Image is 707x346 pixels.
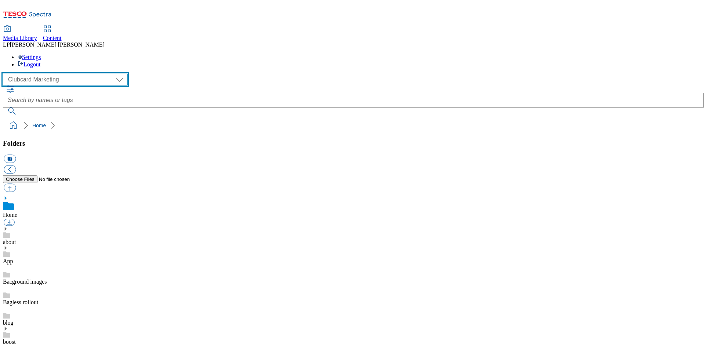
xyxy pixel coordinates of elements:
a: Media Library [3,26,37,41]
a: home [7,120,19,131]
nav: breadcrumb [3,119,704,132]
a: Bacground images [3,278,47,285]
span: Media Library [3,35,37,41]
a: blog [3,320,13,326]
a: Settings [18,54,41,60]
a: boost [3,339,16,345]
a: Home [3,212,17,218]
a: about [3,239,16,245]
span: LP [3,41,10,48]
input: Search by names or tags [3,93,704,108]
a: App [3,258,13,264]
span: [PERSON_NAME] [PERSON_NAME] [10,41,105,48]
a: Logout [18,61,40,68]
a: Home [32,123,46,128]
h3: Folders [3,139,704,147]
a: Bagless rollout [3,299,38,305]
span: Content [43,35,62,41]
a: Content [43,26,62,41]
